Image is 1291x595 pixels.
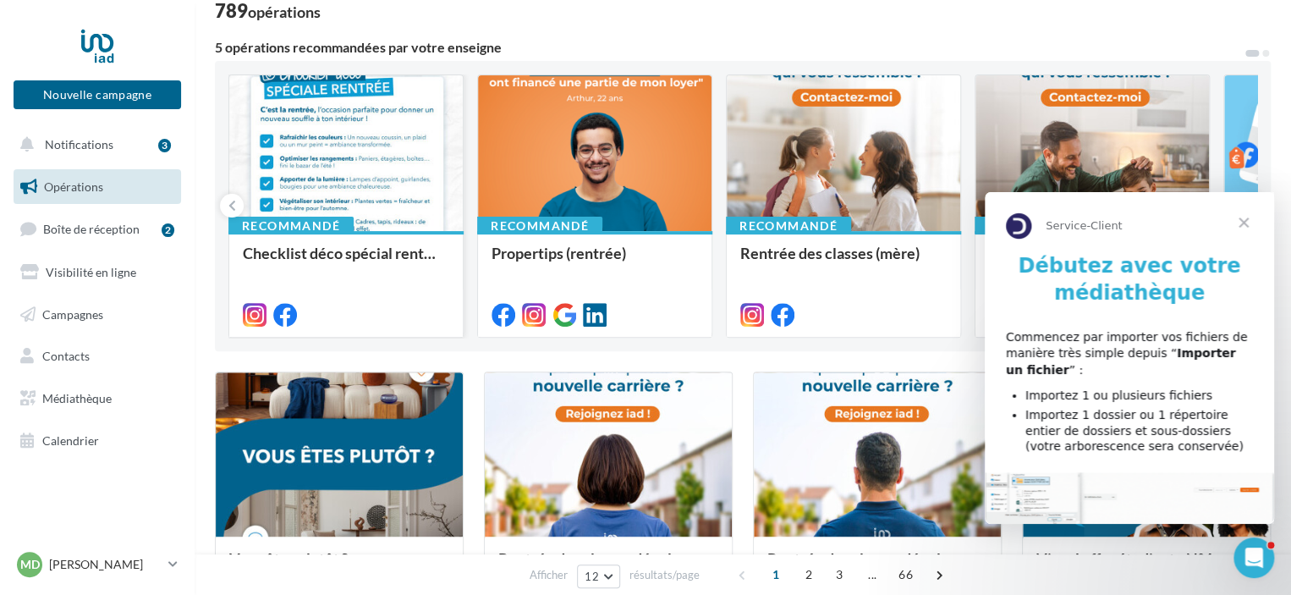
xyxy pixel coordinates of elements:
div: Propertips (rentrée) [492,245,698,278]
span: Visibilité en ligne [46,265,136,279]
div: 789 [215,2,321,20]
span: Médiathèque [42,391,112,405]
div: Rentrée des classes développement (conseillère) [498,550,718,584]
span: 2 [795,561,822,588]
a: MD [PERSON_NAME] [14,548,181,581]
a: Campagnes [10,297,184,333]
span: Opérations [44,179,103,194]
span: Contacts [42,349,90,363]
a: Médiathèque [10,381,184,416]
div: 3 [158,139,171,152]
span: 1 [762,561,789,588]
div: 5 opérations recommandées par votre enseigne [215,41,1244,54]
a: Boîte de réception2 [10,211,184,247]
span: 66 [892,561,920,588]
span: Campagnes [42,306,103,321]
div: Checklist déco spécial rentrée [243,245,449,278]
div: Recommandé [228,217,354,235]
div: Recommandé [726,217,851,235]
div: Visuel offre étudiante N°4 [1036,550,1256,584]
a: Contacts [10,339,184,374]
iframe: Intercom live chat [1233,537,1274,578]
span: Boîte de réception [43,222,140,236]
button: Notifications 3 [10,127,178,163]
div: Rentrée des classes développement (conseiller) [767,550,987,584]
div: Rentrée des classes (mère) [740,245,947,278]
div: Recommandé [477,217,602,235]
iframe: Intercom live chat message [985,192,1274,524]
button: 12 [577,565,620,588]
div: opérations [248,4,321,19]
span: 12 [585,570,599,583]
span: Calendrier [42,433,99,448]
span: MD [20,556,40,573]
div: Vous êtes plutôt ? [229,550,449,584]
span: résultats/page [629,567,700,583]
div: Recommandé [975,217,1100,235]
a: Visibilité en ligne [10,255,184,290]
span: ... [859,561,886,588]
span: 3 [826,561,853,588]
span: Afficher [530,567,568,583]
a: Calendrier [10,423,184,459]
div: 2 [162,223,174,237]
p: [PERSON_NAME] [49,556,162,573]
button: Nouvelle campagne [14,80,181,109]
a: Opérations [10,169,184,205]
span: Notifications [45,137,113,152]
